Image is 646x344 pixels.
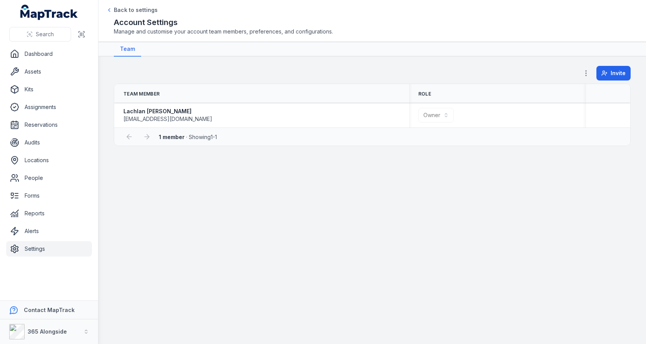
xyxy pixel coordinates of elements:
[20,5,78,20] a: MapTrack
[36,30,54,38] span: Search
[6,223,92,239] a: Alerts
[6,99,92,115] a: Assignments
[6,241,92,257] a: Settings
[9,27,71,42] button: Search
[6,135,92,150] a: Audits
[6,188,92,203] a: Forms
[6,170,92,186] a: People
[596,66,631,81] button: Invite
[114,17,631,28] h2: Account Settings
[24,307,75,313] strong: Contact MapTrack
[159,134,217,140] span: · Showing 1 - 1
[114,42,141,57] a: Team
[159,134,185,140] strong: 1 member
[418,91,431,97] span: Role
[28,328,67,335] strong: 365 Alongside
[123,115,212,123] span: [EMAIL_ADDRESS][DOMAIN_NAME]
[106,6,158,14] a: Back to settings
[6,117,92,133] a: Reservations
[6,206,92,221] a: Reports
[6,64,92,79] a: Assets
[123,91,160,97] span: Team Member
[611,69,626,77] span: Invite
[114,28,631,35] span: Manage and customise your account team members, preferences, and configurations.
[6,82,92,97] a: Kits
[6,46,92,62] a: Dashboard
[6,153,92,168] a: Locations
[123,107,212,115] strong: Lachlan [PERSON_NAME]
[114,6,158,14] span: Back to settings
